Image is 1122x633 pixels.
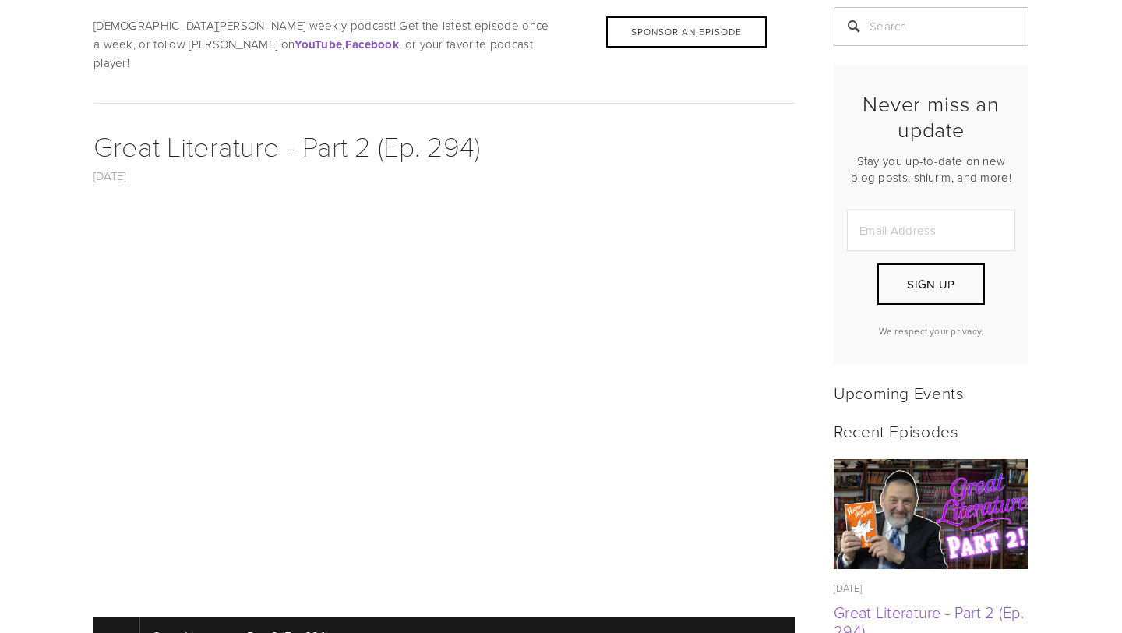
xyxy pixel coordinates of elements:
[834,383,1028,402] h2: Upcoming Events
[847,210,1015,251] input: Email Address
[345,36,399,53] strong: Facebook
[345,36,399,52] a: Facebook
[907,276,954,292] span: Sign Up
[834,7,1028,46] input: Search
[834,581,863,595] time: [DATE]
[834,421,1028,440] h2: Recent Episodes
[606,16,767,48] div: Sponsor an Episode
[847,153,1015,186] p: Stay you up-to-date on new blog posts, shiurim, and more!
[93,126,480,164] a: Great Literature - Part 2 (Ep. 294)
[834,459,1029,569] img: Great Literature - Part 2 (Ep. 294)
[295,36,342,52] a: YouTube
[877,263,985,305] button: Sign Up
[93,168,126,184] a: [DATE]
[847,324,1015,338] p: We respect your privacy.
[295,36,342,53] strong: YouTube
[847,91,1015,142] h2: Never miss an update
[834,459,1028,569] a: Great Literature - Part 2 (Ep. 294)
[93,16,795,72] p: [DEMOGRAPHIC_DATA][PERSON_NAME] weekly podcast! Get the latest episode once a week, or follow [PE...
[93,204,795,599] iframe: To enrich screen reader interactions, please activate Accessibility in Grammarly extension settings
